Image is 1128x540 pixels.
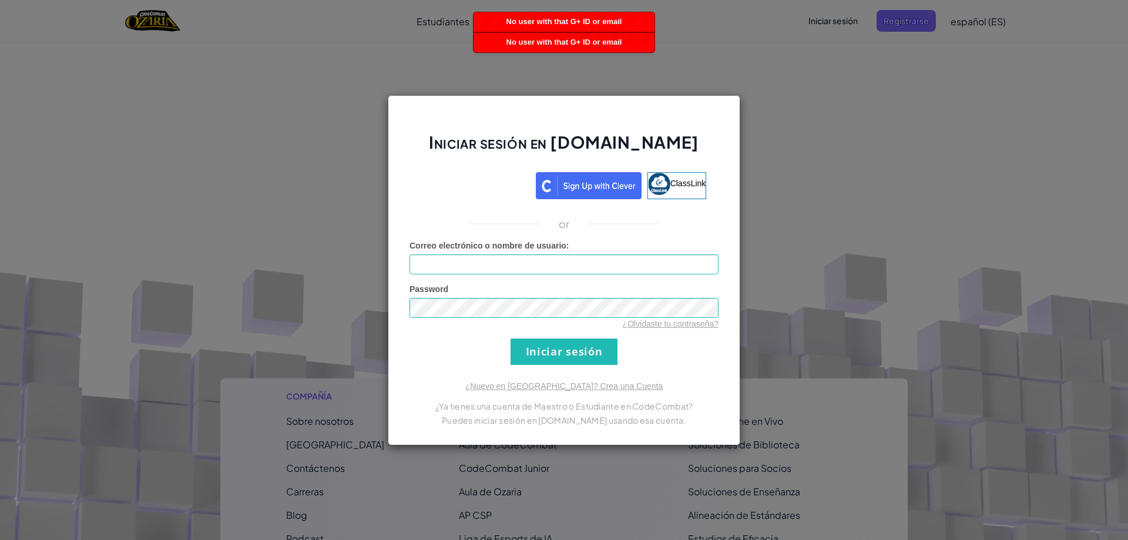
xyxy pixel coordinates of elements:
[506,38,622,46] span: No user with that G+ ID or email
[623,319,719,328] a: ¿Olvidaste tu contraseña?
[416,171,536,197] iframe: Sign in with Google Button
[670,178,706,187] span: ClassLink
[511,338,617,365] input: Iniciar sesión
[409,284,448,294] span: Password
[409,240,569,251] label: :
[648,173,670,195] img: classlink-logo-small.png
[559,217,570,231] p: or
[536,172,642,199] img: clever_sso_button@2x.png
[409,241,566,250] span: Correo electrónico o nombre de usuario
[409,413,719,427] p: Puedes iniciar sesión en [DOMAIN_NAME] usando esa cuenta.
[506,17,622,26] span: No user with that G+ ID or email
[409,131,719,165] h2: Iniciar sesión en [DOMAIN_NAME]
[465,381,663,391] a: ¿Nuevo en [GEOGRAPHIC_DATA]? Crea una Cuenta
[409,399,719,413] p: ¿Ya tienes una cuenta de Maestro o Estudiante en CodeCombat?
